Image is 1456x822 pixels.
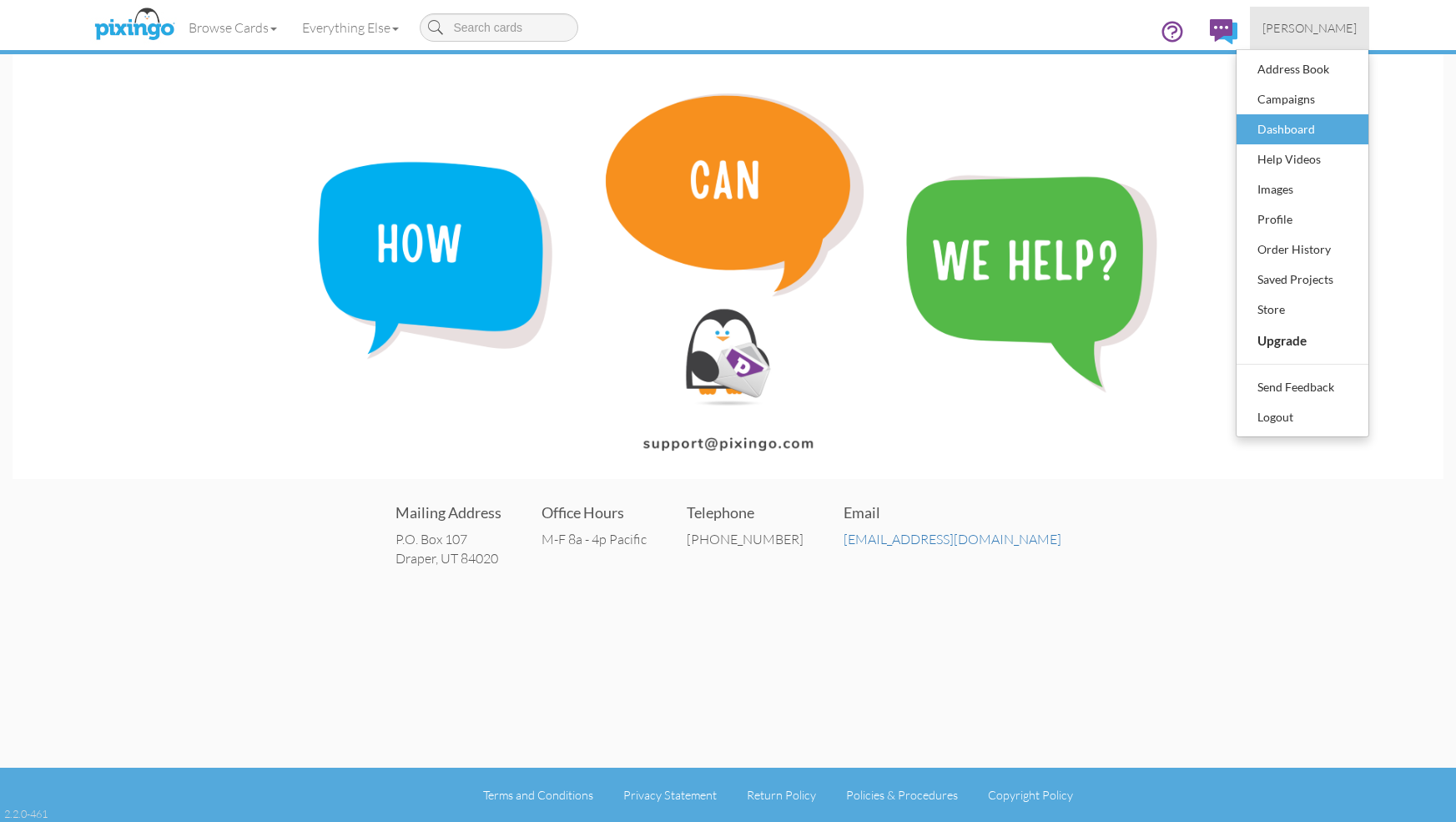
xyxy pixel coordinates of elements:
[1237,84,1368,114] a: Campaigns
[176,7,290,48] a: Browse Cards
[1210,19,1237,44] img: comments.svg
[687,505,804,522] h4: Telephone
[1253,297,1352,322] div: Store
[1253,87,1352,112] div: Campaigns
[1262,21,1357,35] span: [PERSON_NAME]
[988,788,1073,802] a: Copyright Policy
[1237,54,1368,84] a: Address Book
[1253,267,1352,292] div: Saved Projects
[1253,177,1352,202] div: Images
[483,788,593,802] a: Terms and Conditions
[1253,405,1352,430] div: Logout
[1237,265,1368,295] a: Saved Projects
[1237,144,1368,174] a: Help Videos
[542,530,647,549] div: M-F 8a - 4p Pacific
[1237,114,1368,144] a: Dashboard
[420,13,578,42] input: Search cards
[13,54,1443,479] img: contact-banner.png
[1253,117,1352,142] div: Dashboard
[1237,402,1368,432] a: Logout
[4,806,48,821] div: 2.2.0-461
[542,505,647,522] h4: Office Hours
[1237,325,1368,356] a: Upgrade
[290,7,411,48] a: Everything Else
[844,505,1061,522] h4: Email
[1237,174,1368,204] a: Images
[1253,237,1352,262] div: Order History
[1455,821,1456,822] iframe: Chat
[395,530,501,568] address: P.O. Box 107 Draper, UT 84020
[1253,57,1352,82] div: Address Book
[1253,327,1352,354] div: Upgrade
[1253,147,1352,172] div: Help Videos
[395,505,501,522] h4: Mailing Address
[747,788,816,802] a: Return Policy
[1237,204,1368,234] a: Profile
[1237,372,1368,402] a: Send Feedback
[1250,7,1369,49] a: [PERSON_NAME]
[687,530,804,549] div: [PHONE_NUMBER]
[1253,207,1352,232] div: Profile
[1253,375,1352,400] div: Send Feedback
[1237,234,1368,265] a: Order History
[1237,295,1368,325] a: Store
[623,788,717,802] a: Privacy Statement
[844,531,1061,547] a: [EMAIL_ADDRESS][DOMAIN_NAME]
[846,788,958,802] a: Policies & Procedures
[90,4,179,46] img: pixingo logo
